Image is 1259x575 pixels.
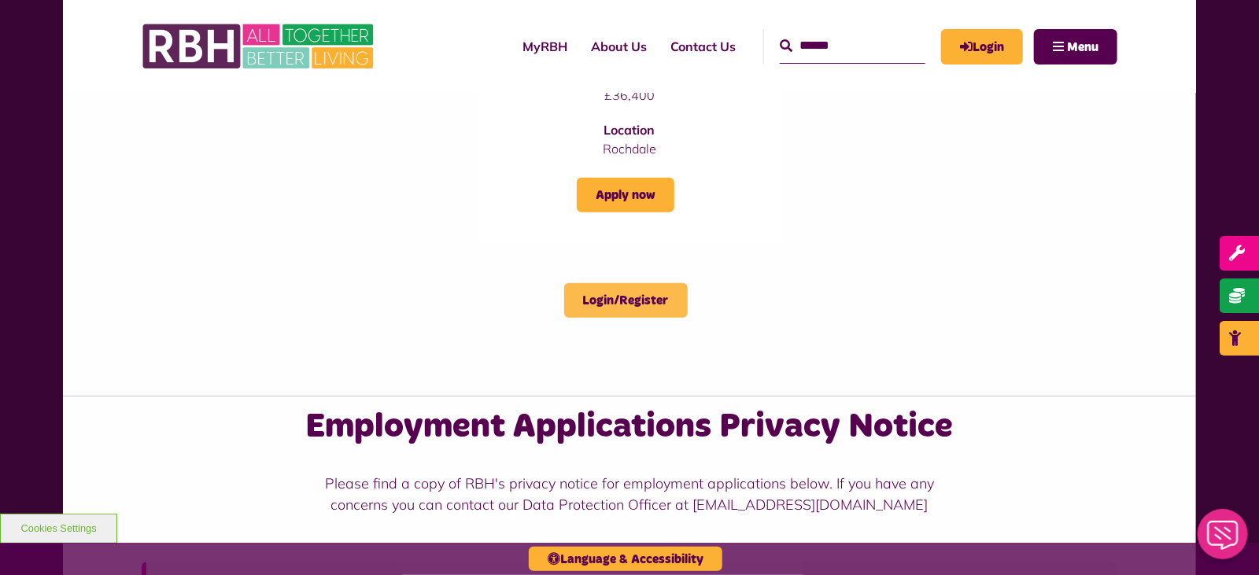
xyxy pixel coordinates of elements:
span: Menu [1067,41,1098,53]
img: RBH [142,16,378,77]
button: Language & Accessibility [529,547,722,571]
a: MyRBH [941,29,1023,65]
a: Apply now [577,178,674,212]
iframe: Netcall Web Assistant for live chat [1188,504,1259,575]
a: About Us [579,25,659,68]
h3: Employment Applications Privacy Notice [305,404,955,449]
a: Login/Register [564,283,688,318]
p: Rochdale [510,139,748,158]
a: MyRBH [511,25,579,68]
strong: Location [604,122,655,138]
button: Navigation [1034,29,1117,65]
p: Please find a copy of RBH's privacy notice for employment applications below. If you have any con... [305,473,955,515]
p: £36,400 [510,86,748,105]
a: Contact Us [659,25,748,68]
input: Search [780,29,925,63]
